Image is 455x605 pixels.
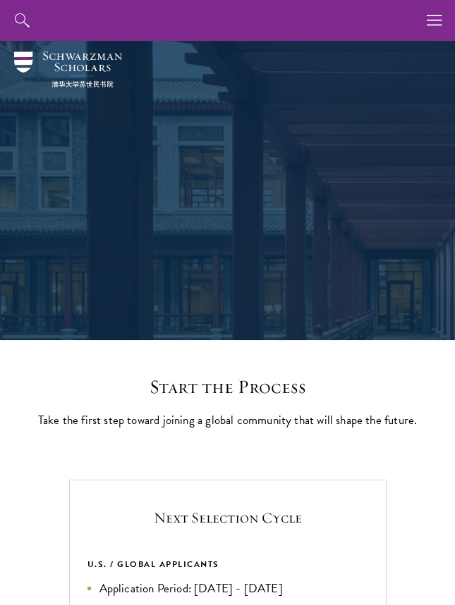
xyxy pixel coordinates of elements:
[87,556,368,572] div: U.S. / GLOBAL APPLICANTS
[87,579,368,598] li: Application Period: [DATE] - [DATE]
[14,410,441,430] p: Take the first step toward joining a global community that will shape the future.
[14,51,122,87] img: Schwarzman Scholars
[87,509,368,528] h5: Next Selection Cycle
[14,375,441,398] h2: Start the Process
